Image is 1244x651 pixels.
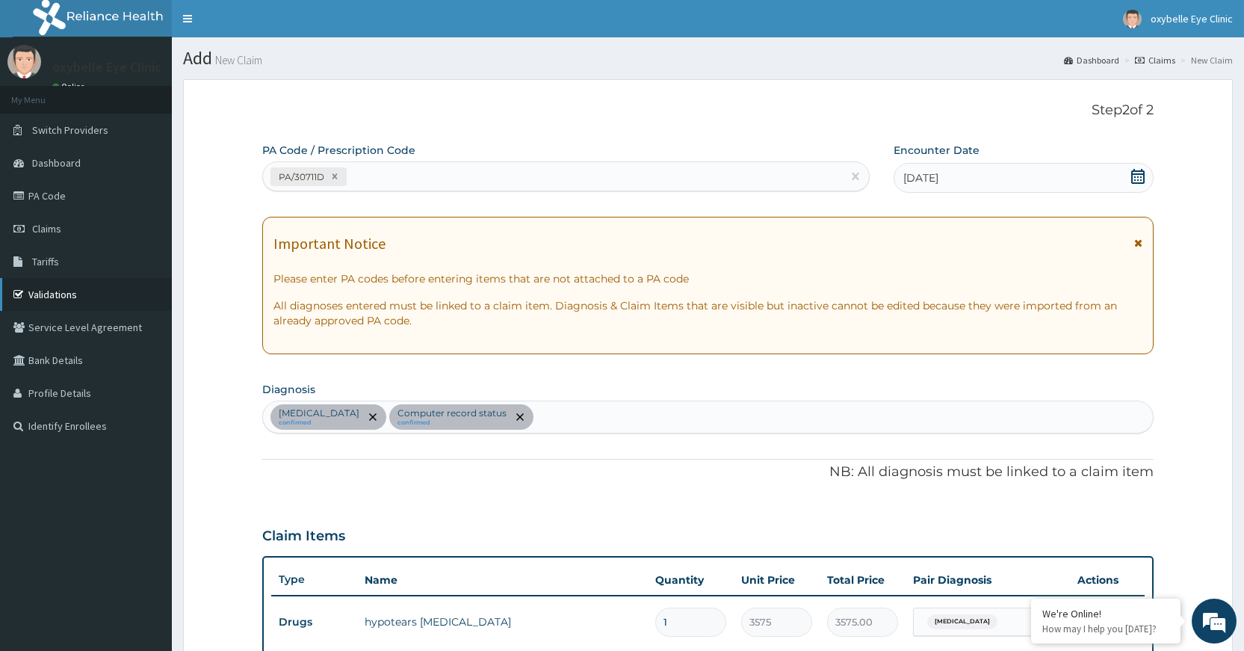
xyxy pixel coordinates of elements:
[366,410,380,424] span: remove selection option
[927,614,997,629] span: [MEDICAL_DATA]
[1070,565,1145,595] th: Actions
[7,45,41,78] img: User Image
[357,607,648,637] td: hypotears [MEDICAL_DATA]
[271,566,357,593] th: Type
[1123,10,1142,28] img: User Image
[32,222,61,235] span: Claims
[894,143,980,158] label: Encounter Date
[32,255,59,268] span: Tariffs
[245,7,281,43] div: Minimize live chat window
[1042,607,1169,620] div: We're Online!
[273,271,1142,286] p: Please enter PA codes before entering items that are not attached to a PA code
[397,407,507,419] p: Computer record status
[28,75,61,112] img: d_794563401_company_1708531726252_794563401
[262,528,345,545] h3: Claim Items
[820,565,906,595] th: Total Price
[262,102,1154,119] p: Step 2 of 2
[734,565,820,595] th: Unit Price
[1042,623,1169,635] p: How may I help you today?
[1064,54,1119,67] a: Dashboard
[513,410,527,424] span: remove selection option
[262,463,1154,482] p: NB: All diagnosis must be linked to a claim item
[1135,54,1175,67] a: Claims
[1151,12,1233,25] span: oxybelle Eye Clinic
[273,235,386,252] h1: Important Notice
[7,408,285,460] textarea: Type your message and hit 'Enter'
[212,55,262,66] small: New Claim
[262,382,315,397] label: Diagnosis
[52,81,88,92] a: Online
[262,143,415,158] label: PA Code / Prescription Code
[32,123,108,137] span: Switch Providers
[279,419,359,427] small: confirmed
[906,565,1070,595] th: Pair Diagnosis
[274,168,327,185] div: PA/30711D
[78,84,251,103] div: Chat with us now
[648,565,734,595] th: Quantity
[397,419,507,427] small: confirmed
[1177,54,1233,67] li: New Claim
[357,565,648,595] th: Name
[87,188,206,339] span: We're online!
[903,170,938,185] span: [DATE]
[273,298,1142,328] p: All diagnoses entered must be linked to a claim item. Diagnosis & Claim Items that are visible bu...
[32,156,81,170] span: Dashboard
[52,61,161,74] p: oxybelle Eye Clinic
[279,407,359,419] p: [MEDICAL_DATA]
[271,608,357,636] td: Drugs
[183,49,1233,68] h1: Add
